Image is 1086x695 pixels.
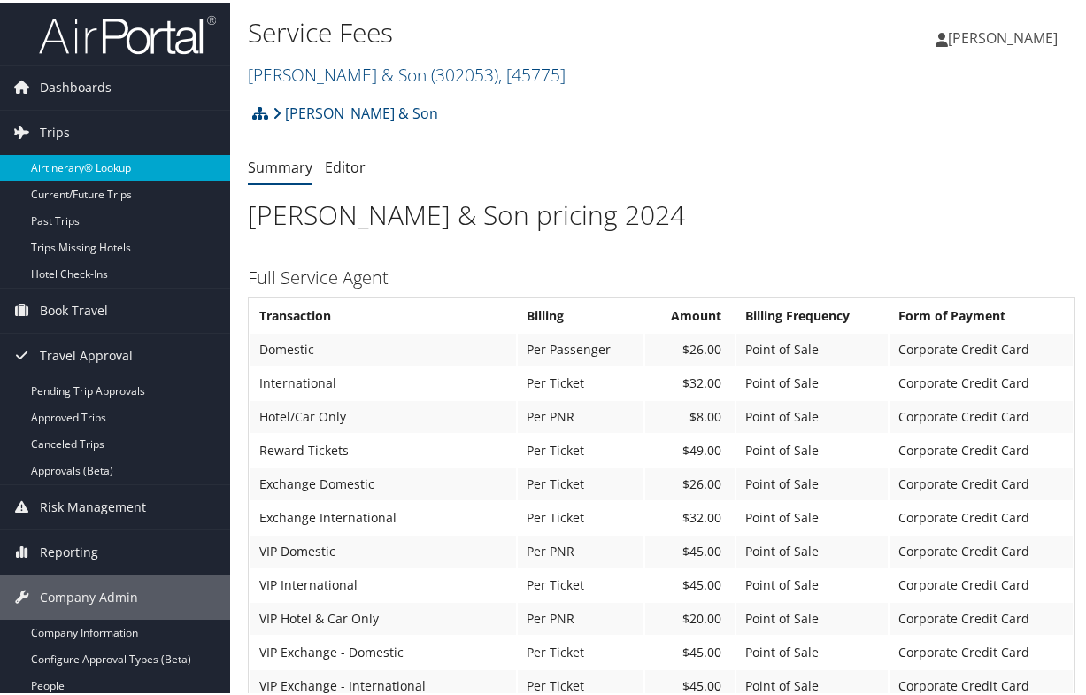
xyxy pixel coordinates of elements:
h1: Service Fees [248,12,799,49]
td: $8.00 [645,398,735,430]
a: [PERSON_NAME] & Son [273,93,438,128]
td: VIP International [250,567,516,598]
td: Corporate Credit Card [890,499,1073,531]
td: Per PNR [518,398,643,430]
td: Point of Sale [736,365,887,397]
td: Point of Sale [736,398,887,430]
a: Editor [325,155,366,174]
td: $26.00 [645,466,735,498]
span: Risk Management [40,483,146,527]
span: Reporting [40,528,98,572]
td: Per Ticket [518,432,643,464]
td: Point of Sale [736,432,887,464]
td: Point of Sale [736,331,887,363]
td: $32.00 [645,365,735,397]
span: Book Travel [40,286,108,330]
a: [PERSON_NAME] & Son [248,60,566,84]
th: Transaction [250,297,516,329]
td: Point of Sale [736,600,887,632]
span: Company Admin [40,573,138,617]
td: Per Ticket [518,634,643,666]
td: International [250,365,516,397]
td: Per PNR [518,600,643,632]
td: Corporate Credit Card [890,634,1073,666]
td: $45.00 [645,634,735,666]
td: Point of Sale [736,533,887,565]
td: Point of Sale [736,499,887,531]
td: Point of Sale [736,634,887,666]
td: Per Ticket [518,499,643,531]
h1: [PERSON_NAME] & Son pricing 2024 [248,194,1075,231]
td: Point of Sale [736,466,887,498]
a: [PERSON_NAME] [936,9,1075,62]
td: VIP Exchange - Domestic [250,634,516,666]
span: , [ 45775 ] [498,60,566,84]
img: airportal-logo.png [39,12,216,53]
td: Corporate Credit Card [890,533,1073,565]
td: Exchange Domestic [250,466,516,498]
h3: Full Service Agent [248,263,1075,288]
th: Billing [518,297,643,329]
td: Per Ticket [518,365,643,397]
td: Per Passenger [518,331,643,363]
td: Corporate Credit Card [890,466,1073,498]
td: Point of Sale [736,567,887,598]
td: Reward Tickets [250,432,516,464]
td: Domestic [250,331,516,363]
span: Dashboards [40,63,112,107]
th: Billing Frequency [736,297,887,329]
td: Per PNR [518,533,643,565]
td: VIP Domestic [250,533,516,565]
td: $32.00 [645,499,735,531]
td: Corporate Credit Card [890,398,1073,430]
td: Corporate Credit Card [890,600,1073,632]
td: $26.00 [645,331,735,363]
span: [PERSON_NAME] [948,26,1058,45]
th: Form of Payment [890,297,1073,329]
td: Per Ticket [518,466,643,498]
span: ( 302053 ) [431,60,498,84]
td: Corporate Credit Card [890,567,1073,598]
span: Trips [40,108,70,152]
td: $45.00 [645,533,735,565]
th: Amount [645,297,735,329]
td: Per Ticket [518,567,643,598]
a: Summary [248,155,312,174]
td: Corporate Credit Card [890,331,1073,363]
td: $49.00 [645,432,735,464]
td: Exchange International [250,499,516,531]
td: $45.00 [645,567,735,598]
td: $20.00 [645,600,735,632]
td: VIP Hotel & Car Only [250,600,516,632]
span: Travel Approval [40,331,133,375]
td: Corporate Credit Card [890,365,1073,397]
td: Corporate Credit Card [890,432,1073,464]
td: Hotel/Car Only [250,398,516,430]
